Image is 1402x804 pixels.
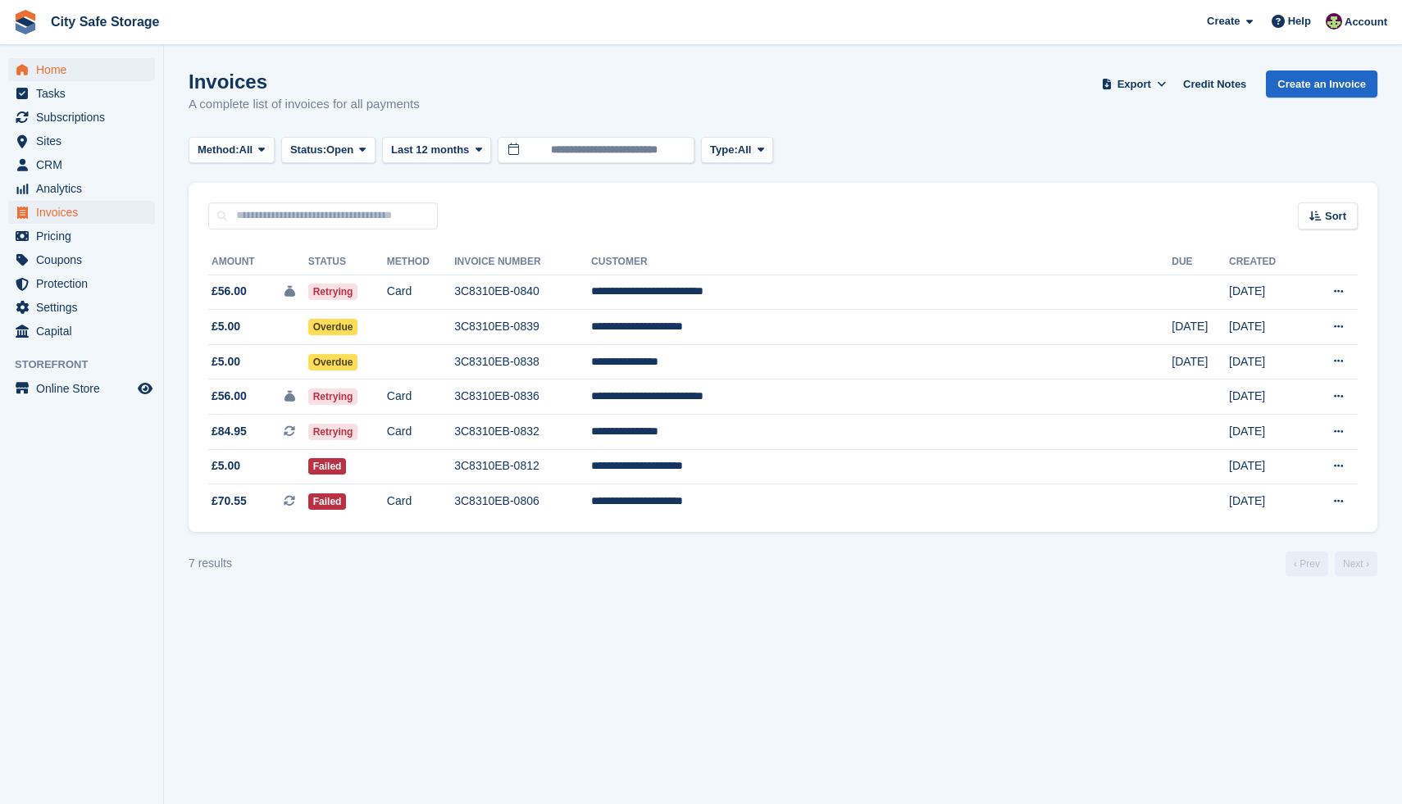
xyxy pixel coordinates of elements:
[36,272,134,295] span: Protection
[36,106,134,129] span: Subscriptions
[1229,449,1304,484] td: [DATE]
[738,142,752,158] span: All
[308,388,358,405] span: Retrying
[189,555,232,572] div: 7 results
[198,142,239,158] span: Method:
[591,249,1172,275] th: Customer
[387,415,454,450] td: Card
[8,272,155,295] a: menu
[36,248,134,271] span: Coupons
[135,379,155,398] a: Preview store
[212,423,247,440] span: £84.95
[382,137,491,164] button: Last 12 months
[454,344,591,379] td: 3C8310EB-0838
[36,225,134,248] span: Pricing
[1326,13,1342,30] img: Richie Miller
[290,142,326,158] span: Status:
[387,484,454,519] td: Card
[8,248,155,271] a: menu
[1325,208,1346,225] span: Sort
[36,129,134,152] span: Sites
[189,137,275,164] button: Method: All
[391,142,469,158] span: Last 12 months
[1229,310,1304,345] td: [DATE]
[8,201,155,224] a: menu
[308,284,358,300] span: Retrying
[387,275,454,310] td: Card
[8,153,155,176] a: menu
[8,225,155,248] a: menu
[454,310,591,345] td: 3C8310EB-0839
[308,249,387,275] th: Status
[1207,13,1240,30] span: Create
[1335,552,1377,576] a: Next
[212,283,247,300] span: £56.00
[1282,552,1381,576] nav: Page
[189,95,420,114] p: A complete list of invoices for all payments
[1345,14,1387,30] span: Account
[1172,249,1229,275] th: Due
[212,353,240,370] span: £5.00
[8,296,155,319] a: menu
[8,377,155,400] a: menu
[212,388,247,405] span: £56.00
[1172,310,1229,345] td: [DATE]
[189,70,420,93] h1: Invoices
[1229,249,1304,275] th: Created
[36,153,134,176] span: CRM
[13,10,38,34] img: stora-icon-8386f47178a22dfd0bd8f6a31ec36ba5ce8667c1dd55bd0f319d3a0aa187defe.svg
[1266,70,1377,98] a: Create an Invoice
[1288,13,1311,30] span: Help
[454,249,591,275] th: Invoice Number
[8,106,155,129] a: menu
[281,137,376,164] button: Status: Open
[1118,76,1151,93] span: Export
[454,415,591,450] td: 3C8310EB-0832
[387,249,454,275] th: Method
[308,319,358,335] span: Overdue
[1286,552,1328,576] a: Previous
[239,142,253,158] span: All
[454,484,591,519] td: 3C8310EB-0806
[212,318,240,335] span: £5.00
[1229,344,1304,379] td: [DATE]
[36,320,134,343] span: Capital
[1229,415,1304,450] td: [DATE]
[8,177,155,200] a: menu
[36,296,134,319] span: Settings
[1229,484,1304,519] td: [DATE]
[212,457,240,475] span: £5.00
[36,377,134,400] span: Online Store
[454,275,591,310] td: 3C8310EB-0840
[8,129,155,152] a: menu
[1172,344,1229,379] td: [DATE]
[308,493,347,510] span: Failed
[8,82,155,105] a: menu
[8,320,155,343] a: menu
[36,58,134,81] span: Home
[1229,379,1304,415] td: [DATE]
[8,58,155,81] a: menu
[710,142,738,158] span: Type:
[308,458,347,475] span: Failed
[1229,275,1304,310] td: [DATE]
[212,493,247,510] span: £70.55
[1098,70,1170,98] button: Export
[36,201,134,224] span: Invoices
[308,424,358,440] span: Retrying
[308,354,358,370] span: Overdue
[15,357,163,373] span: Storefront
[326,142,353,158] span: Open
[36,177,134,200] span: Analytics
[454,449,591,484] td: 3C8310EB-0812
[701,137,773,164] button: Type: All
[208,249,308,275] th: Amount
[1177,70,1253,98] a: Credit Notes
[36,82,134,105] span: Tasks
[387,379,454,415] td: Card
[44,8,166,35] a: City Safe Storage
[454,379,591,415] td: 3C8310EB-0836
